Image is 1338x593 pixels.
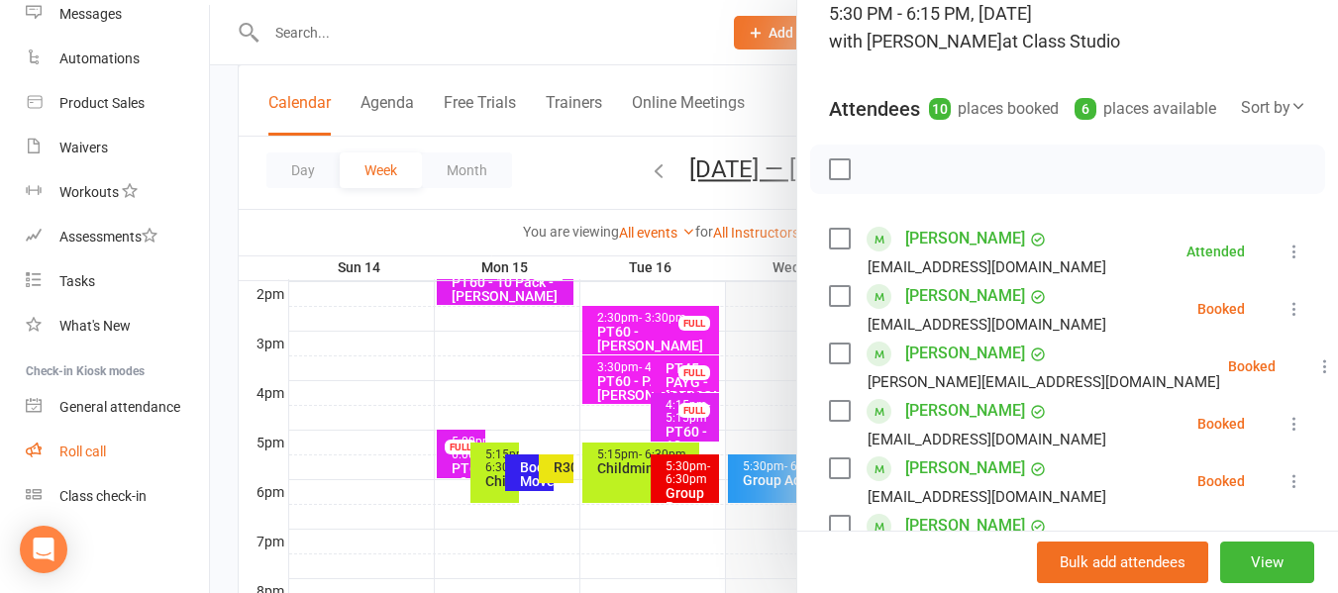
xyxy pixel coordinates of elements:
a: Product Sales [26,81,209,126]
div: Automations [59,50,140,66]
div: Booked [1197,417,1245,431]
a: Workouts [26,170,209,215]
a: Tasks [26,259,209,304]
a: Assessments [26,215,209,259]
div: Roll call [59,444,106,459]
div: Open Intercom Messenger [20,526,67,573]
div: Sort by [1241,95,1306,121]
span: at Class Studio [1002,31,1120,51]
div: General attendance [59,399,180,415]
div: [EMAIL_ADDRESS][DOMAIN_NAME] [868,427,1106,452]
div: Attendees [829,95,920,123]
a: Waivers [26,126,209,170]
div: places booked [929,95,1059,123]
div: [PERSON_NAME][EMAIL_ADDRESS][DOMAIN_NAME] [868,369,1220,395]
a: Automations [26,37,209,81]
a: [PERSON_NAME] [905,452,1025,484]
div: 10 [929,98,951,120]
div: Messages [59,6,122,22]
a: [PERSON_NAME] [905,223,1025,254]
div: Product Sales [59,95,145,111]
div: Workouts [59,184,119,200]
button: Bulk add attendees [1037,542,1208,583]
a: [PERSON_NAME] [905,280,1025,312]
a: Class kiosk mode [26,474,209,519]
button: View [1220,542,1314,583]
div: Attended [1186,245,1245,258]
a: Roll call [26,430,209,474]
div: Booked [1228,359,1276,373]
div: Assessments [59,229,157,245]
div: Class check-in [59,488,147,504]
div: 6 [1075,98,1096,120]
a: General attendance kiosk mode [26,385,209,430]
div: [EMAIL_ADDRESS][DOMAIN_NAME] [868,254,1106,280]
div: places available [1075,95,1216,123]
a: [PERSON_NAME] [905,395,1025,427]
a: [PERSON_NAME] [905,338,1025,369]
a: What's New [26,304,209,348]
div: [EMAIL_ADDRESS][DOMAIN_NAME] [868,484,1106,510]
div: What's New [59,318,131,334]
div: Tasks [59,273,95,289]
div: Waivers [59,140,108,155]
div: Booked [1197,474,1245,488]
a: [PERSON_NAME] [905,510,1025,542]
div: Booked [1197,302,1245,316]
div: [EMAIL_ADDRESS][DOMAIN_NAME] [868,312,1106,338]
span: with [PERSON_NAME] [829,31,1002,51]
